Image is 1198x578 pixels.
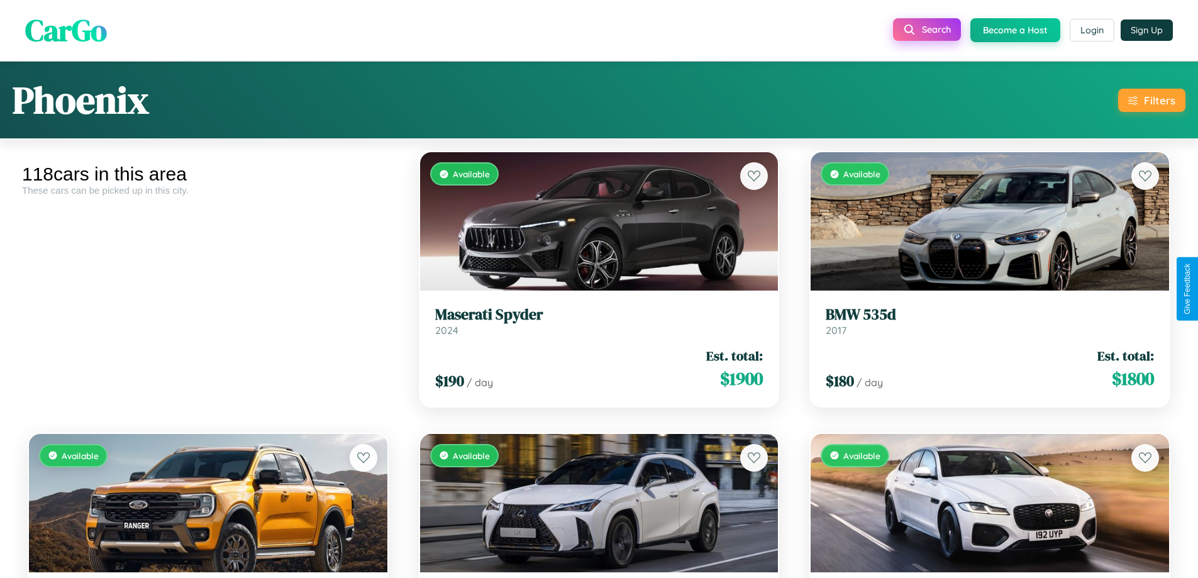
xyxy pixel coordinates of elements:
span: / day [467,376,493,389]
span: 2017 [826,324,846,336]
button: Filters [1118,89,1185,112]
span: 2024 [435,324,458,336]
div: 118 cars in this area [22,164,394,185]
span: CarGo [25,9,107,51]
span: / day [857,376,883,389]
span: $ 190 [435,370,464,391]
span: Available [843,169,880,179]
span: Available [453,450,490,461]
span: $ 180 [826,370,854,391]
span: Available [62,450,99,461]
button: Login [1070,19,1114,42]
span: Search [922,24,951,35]
a: BMW 535d2017 [826,306,1154,336]
h3: Maserati Spyder [435,306,763,324]
div: Give Feedback [1183,264,1192,314]
span: Available [843,450,880,461]
span: $ 1800 [1112,366,1154,391]
div: These cars can be picked up in this city. [22,185,394,196]
button: Sign Up [1121,19,1173,41]
span: Est. total: [706,347,763,365]
span: $ 1900 [720,366,763,391]
a: Maserati Spyder2024 [435,306,763,336]
button: Become a Host [970,18,1060,42]
button: Search [893,18,961,41]
h3: BMW 535d [826,306,1154,324]
div: Filters [1144,94,1175,107]
span: Est. total: [1097,347,1154,365]
h1: Phoenix [13,74,149,126]
span: Available [453,169,490,179]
